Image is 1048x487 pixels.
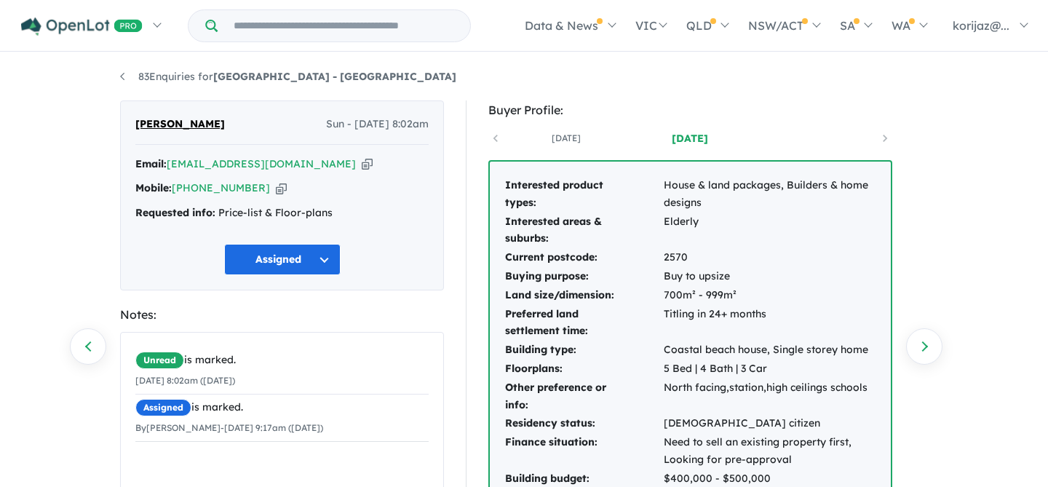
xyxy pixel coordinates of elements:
[135,181,172,194] strong: Mobile:
[504,379,663,415] td: Other preference or info:
[135,422,323,433] small: By [PERSON_NAME] - [DATE] 9:17am ([DATE])
[120,305,444,325] div: Notes:
[326,116,429,133] span: Sun - [DATE] 8:02am
[663,433,876,470] td: Need to sell an existing property first, Looking for pre-approval
[504,341,663,360] td: Building type:
[504,131,628,146] a: [DATE]
[504,213,663,249] td: Interested areas & suburbs:
[224,244,341,275] button: Assigned
[167,157,356,170] a: [EMAIL_ADDRESS][DOMAIN_NAME]
[504,414,663,433] td: Residency status:
[953,18,1009,33] span: korijaz@...
[663,248,876,267] td: 2570
[504,286,663,305] td: Land size/dimension:
[663,341,876,360] td: Coastal beach house, Single storey home
[135,375,235,386] small: [DATE] 8:02am ([DATE])
[135,116,225,133] span: [PERSON_NAME]
[172,181,270,194] a: [PHONE_NUMBER]
[135,352,184,369] span: Unread
[221,10,467,41] input: Try estate name, suburb, builder or developer
[663,305,876,341] td: Titling in 24+ months
[120,68,928,86] nav: breadcrumb
[135,206,215,219] strong: Requested info:
[663,176,876,213] td: House & land packages, Builders & home designs
[488,100,892,120] div: Buyer Profile:
[135,157,167,170] strong: Email:
[504,305,663,341] td: Preferred land settlement time:
[504,433,663,470] td: Finance situation:
[21,17,143,36] img: Openlot PRO Logo White
[135,352,429,369] div: is marked.
[663,360,876,379] td: 5 Bed | 4 Bath | 3 Car
[504,267,663,286] td: Buying purpose:
[663,414,876,433] td: [DEMOGRAPHIC_DATA] citizen
[504,248,663,267] td: Current postcode:
[504,176,663,213] td: Interested product types:
[663,213,876,249] td: Elderly
[135,399,429,416] div: is marked.
[628,131,752,146] a: [DATE]
[135,399,191,416] span: Assigned
[362,157,373,172] button: Copy
[213,70,456,83] strong: [GEOGRAPHIC_DATA] - [GEOGRAPHIC_DATA]
[135,205,429,222] div: Price-list & Floor-plans
[663,286,876,305] td: 700m² - 999m²
[120,70,456,83] a: 83Enquiries for[GEOGRAPHIC_DATA] - [GEOGRAPHIC_DATA]
[663,267,876,286] td: Buy to upsize
[504,360,663,379] td: Floorplans:
[276,181,287,196] button: Copy
[663,379,876,415] td: North facing,station,high ceilings schools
